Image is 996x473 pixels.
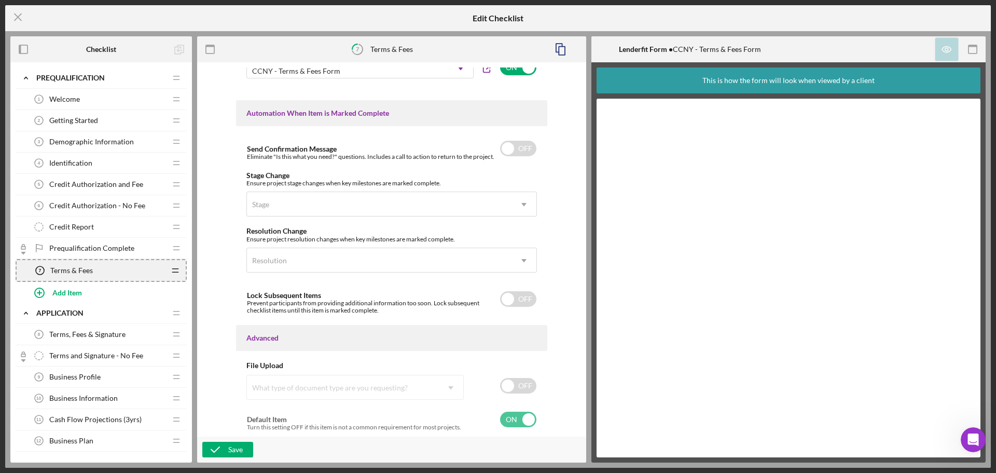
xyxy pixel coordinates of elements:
div: Terms & Fees [370,45,413,53]
div: Advanced [246,334,537,342]
label: Send Confirmation Message [247,144,337,153]
label: Default Item [247,415,287,424]
div: Resolution Change [246,227,537,235]
span: Business Information [49,394,118,402]
tspan: 9 [38,374,40,380]
tspan: 7 [356,46,359,52]
div: CCNY - Terms & Fees Form [252,67,340,75]
tspan: 11 [36,417,41,422]
tspan: 6 [38,203,40,208]
div: Ensure project resolution changes when key milestones are marked complete. [246,236,537,243]
button: Add Item [26,282,187,303]
tspan: 10 [36,396,41,401]
div: Add Item [52,282,82,302]
div: Application [36,309,166,317]
textarea: Message… [9,310,199,328]
div: Stage [252,200,269,209]
span: Business Profile [49,373,101,381]
iframe: Intercom live chat [961,427,986,452]
div: Resolution [252,256,287,265]
div: Please read the above Terms form, and sign and submit your $75 application fee. You can pay the a... [8,8,280,194]
tspan: 2 [38,118,40,123]
span: Identification [49,159,92,167]
span: Getting Started [49,116,98,125]
div: Thank you for the details. I will have to submit a ticket to our Formstack, a third party system ... [17,215,162,347]
span: Credit Authorization - No Fee [49,201,145,210]
tspan: 12 [36,438,41,443]
span: Terms and Signature - No Fee [49,352,143,360]
span: Terms, Fees & Signature [49,330,126,339]
b: Checklist [86,45,116,53]
div: Automation When Item is Marked Complete [246,109,537,117]
span: Welcome [49,95,80,103]
div: Prevent participants from providing additional information too soon. Lock subsequent checklist it... [247,300,500,314]
tspan: 4 [38,160,40,166]
div: Prequalification [36,74,166,82]
button: Upload attachment [49,332,58,340]
div: Save [228,442,243,457]
tspan: 1 [38,97,40,102]
span: Prequalification Complete [49,244,134,252]
label: Lock Subsequent Items [247,291,321,300]
h5: Edit Checklist [473,13,523,23]
div: Eliminate "Is this what you need?" questions. Includes a call to action to return to the project. [247,153,494,160]
span: Terms & Fees [50,266,93,275]
span: Business Plan [49,437,93,445]
tspan: 8 [38,332,40,337]
span: Credit Report [49,223,94,231]
div: Christina says… [8,194,199,388]
body: Rich Text Area. Press ALT-0 for help. [8,8,280,194]
tspan: 7 [39,268,41,273]
span: Demographic Information [49,138,134,146]
div: Hi [PERSON_NAME],Thank you for the details. I will have to submit a ticket to our Formstack, a th... [8,194,170,369]
div: File Upload [246,361,537,370]
div: This is how the form will look when viewed by a client [702,67,875,93]
button: Save [202,442,253,457]
tspan: 5 [38,182,40,187]
div: Hi [PERSON_NAME], [17,200,162,210]
span: Credit Authorization and Fee [49,180,143,188]
button: Start recording [66,332,74,340]
span: Cash Flow Projections (3yrs) [49,415,142,424]
div: CCNY - Terms & Fees Form [619,45,761,53]
div: Turn this setting OFF if this item is not a common requirement for most projects. [247,424,461,431]
div: Ensure project stage changes when key milestones are marked complete. [246,180,537,187]
tspan: 3 [38,139,40,144]
iframe: Lenderfit form [607,109,971,447]
button: Emoji picker [16,332,24,340]
button: Gif picker [33,332,41,340]
b: Lenderfit Form • [619,45,673,53]
button: Send a message… [178,328,195,344]
div: Stage Change [246,171,537,180]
